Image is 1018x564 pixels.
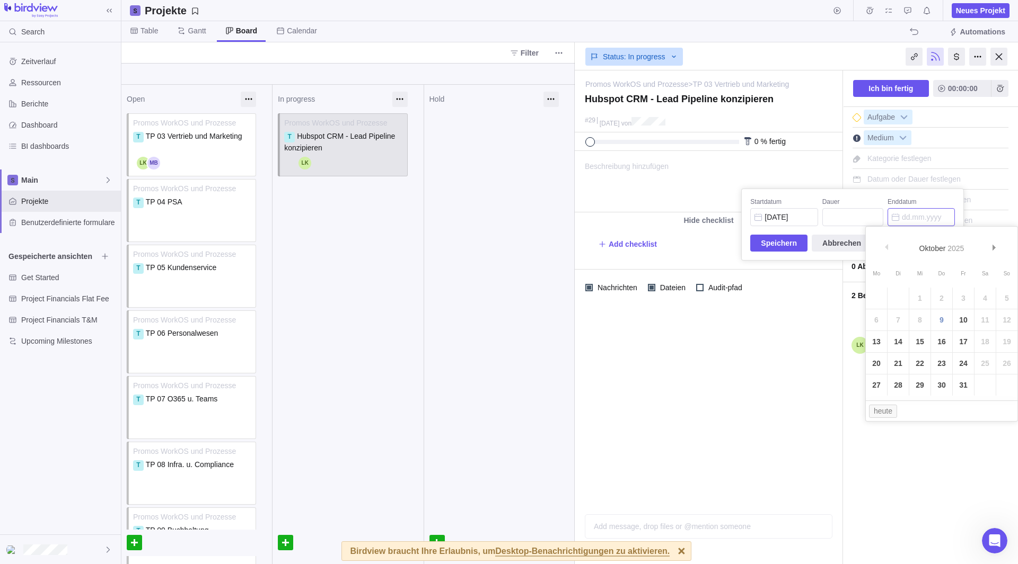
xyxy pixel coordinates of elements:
[984,237,1007,260] a: Vor&#x3e;
[888,374,909,396] a: 28
[909,374,931,396] a: 29
[953,374,974,396] a: 31
[866,353,887,374] a: 20
[931,374,952,396] a: 30
[991,245,997,250] span: Vor&#x3e;
[888,331,909,352] a: 14
[982,528,1007,553] iframe: Intercom live chat
[822,208,883,226] input: Dauer
[982,271,988,276] span: Samstag
[761,237,797,249] span: Speichern
[917,271,923,276] span: Mittwoch
[750,235,808,252] span: Speichern
[919,244,946,253] span: Oktober
[909,353,931,374] a: 22
[961,271,966,276] span: Freitag
[931,309,952,330] a: 9
[888,353,909,374] a: 21
[822,237,861,249] span: Abbrechen
[931,331,952,352] a: 16
[953,353,974,374] a: 24
[750,208,818,226] input: Startdatum
[1004,271,1010,276] span: Sonntag
[866,331,887,352] a: 13
[953,331,974,352] a: 17
[822,198,883,208] div: Dauer
[947,244,964,253] span: 2025
[750,198,818,208] div: Startdatum
[869,405,898,418] button: heute
[888,208,955,226] input: Enddatum
[938,271,945,276] span: Donnerstag
[888,198,955,208] div: Enddatum
[873,271,880,276] span: Montag
[812,235,872,252] span: Abbrechen
[909,331,931,352] a: 15
[953,309,974,330] a: 10
[896,271,900,276] span: Dienstag
[866,374,887,396] a: 27
[931,353,952,374] a: 23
